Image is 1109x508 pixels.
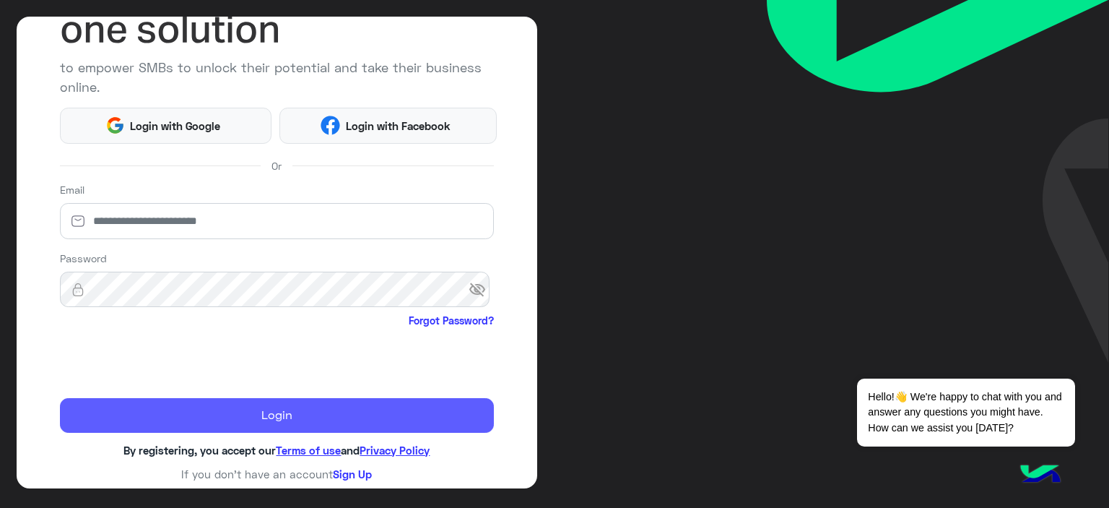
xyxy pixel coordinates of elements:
span: By registering, you accept our [123,444,276,457]
label: Password [60,251,107,266]
label: Email [60,182,84,197]
span: Login with Google [125,118,226,134]
p: to empower SMBs to unlock their potential and take their business online. [60,58,495,97]
img: lock [60,283,96,297]
a: Privacy Policy [360,444,430,457]
h6: If you don’t have an account [60,468,495,481]
a: Terms of use [276,444,341,457]
a: Sign Up [333,468,372,481]
span: visibility_off [469,277,495,303]
span: Hello!👋 We're happy to chat with you and answer any questions you might have. How can we assist y... [857,379,1074,447]
span: and [341,444,360,457]
img: Facebook [321,116,340,135]
button: Login [60,398,495,433]
img: email [60,214,96,228]
a: Forgot Password? [409,313,494,328]
button: Login with Facebook [279,108,497,144]
span: Or [271,158,282,173]
img: hulul-logo.png [1015,450,1066,501]
img: Google [105,116,125,135]
button: Login with Google [60,108,271,144]
iframe: reCAPTCHA [60,331,279,387]
span: Login with Facebook [340,118,456,134]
